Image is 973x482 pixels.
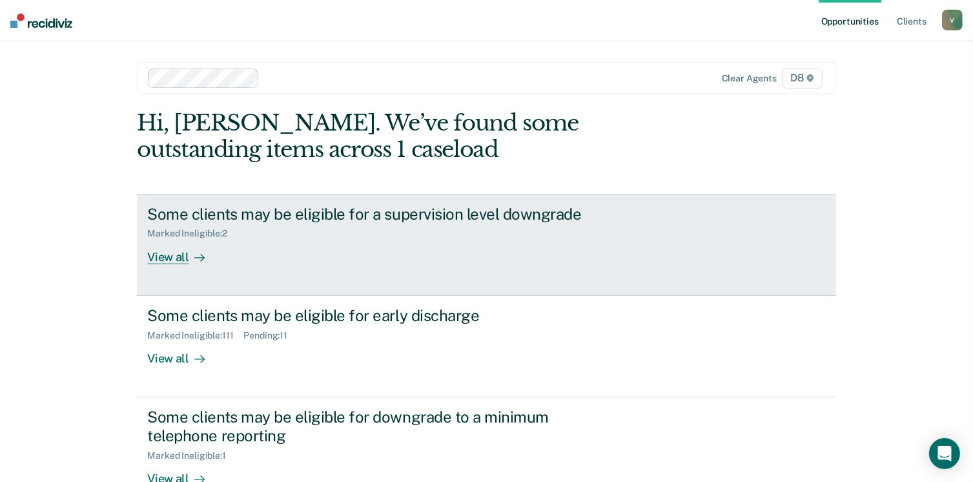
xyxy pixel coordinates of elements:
[147,341,220,366] div: View all
[942,10,963,30] button: V
[147,306,600,325] div: Some clients may be eligible for early discharge
[147,408,600,445] div: Some clients may be eligible for downgrade to a minimum telephone reporting
[147,330,243,341] div: Marked Ineligible : 111
[147,205,600,224] div: Some clients may be eligible for a supervision level downgrade
[10,14,72,28] img: Recidiviz
[147,228,237,239] div: Marked Ineligible : 2
[137,296,835,397] a: Some clients may be eligible for early dischargeMarked Ineligible:111Pending:11View all
[137,194,835,296] a: Some clients may be eligible for a supervision level downgradeMarked Ineligible:2View all
[782,68,823,89] span: D8
[929,438,960,469] div: Open Intercom Messenger
[243,330,298,341] div: Pending : 11
[147,239,220,264] div: View all
[722,73,777,84] div: Clear agents
[147,450,236,461] div: Marked Ineligible : 1
[137,110,696,163] div: Hi, [PERSON_NAME]. We’ve found some outstanding items across 1 caseload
